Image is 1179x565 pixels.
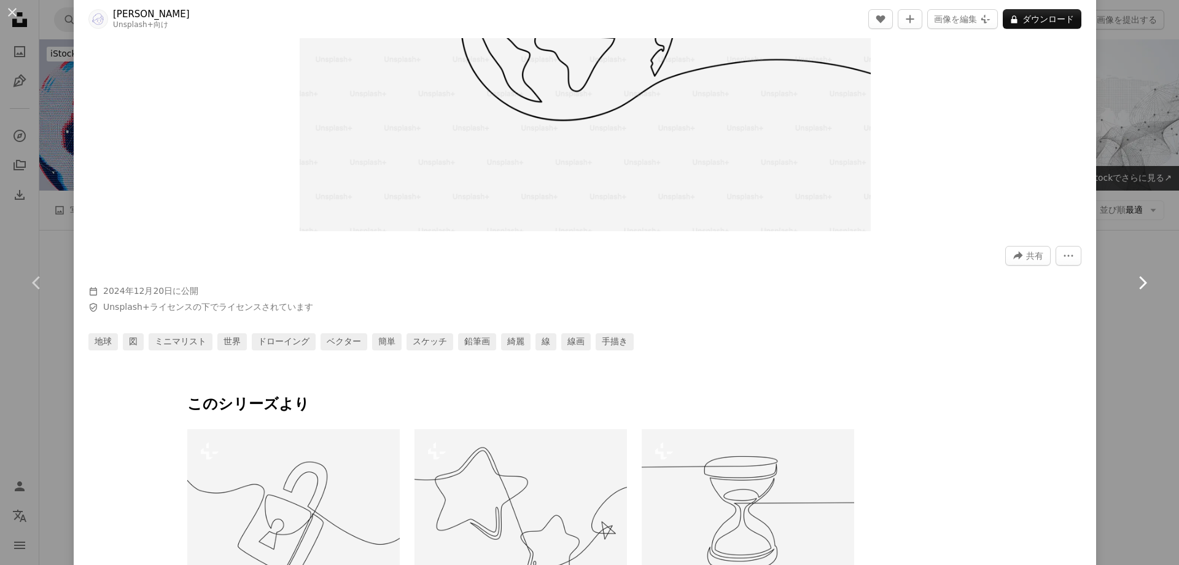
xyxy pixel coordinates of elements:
[113,20,154,29] a: Unsplash+
[1005,246,1051,266] button: このビジュアルを共有する
[407,333,453,350] a: スケッチ
[458,333,496,350] a: 鉛筆画
[372,333,402,350] a: 簡単
[103,286,173,296] time: 2024年12月20日 5:17:04 JST
[113,8,190,20] a: [PERSON_NAME]
[596,333,634,350] a: 手描き
[252,333,316,350] a: ドローイング
[501,333,531,350] a: 綺麗
[642,508,854,520] a: 砂時計の線画
[1003,9,1081,29] button: ダウンロード
[113,20,190,30] div: 向け
[123,333,144,350] a: 図
[88,9,108,29] img: Zulfahmi Al Ridhawiのプロフィールを見る
[414,508,627,520] a: 星と風船の線画
[321,333,367,350] a: ベクター
[217,333,247,350] a: 世界
[103,301,313,314] span: の下でライセンスされています
[88,333,118,350] a: 地球
[927,9,998,29] button: 画像を編集
[1026,247,1043,265] span: 共有
[103,302,193,312] a: Unsplash+ライセンス
[535,333,556,350] a: 線
[868,9,893,29] button: いいね！
[898,9,922,29] button: コレクションに追加する
[1105,224,1179,342] a: 次へ
[103,286,198,296] span: に公開
[187,395,983,414] p: このシリーズより
[149,333,212,350] a: ミニマリスト
[187,508,400,520] a: 南京錠の線画
[1056,246,1081,266] button: その他のアクション
[561,333,591,350] a: 線画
